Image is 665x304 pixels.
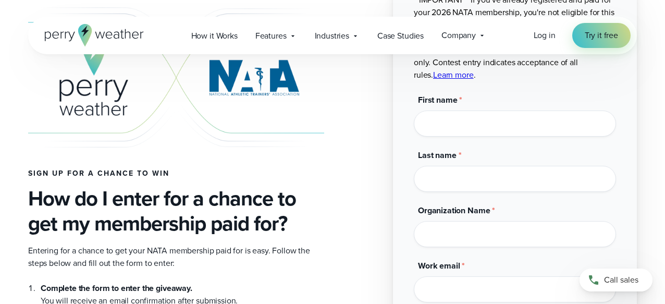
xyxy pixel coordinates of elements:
[28,186,324,236] h3: How do I enter for a chance to get my membership paid for?
[182,25,247,46] a: How it Works
[580,269,652,291] a: Call sales
[572,23,631,48] a: Try it free
[315,30,349,42] span: Industries
[368,25,433,46] a: Case Studies
[585,29,618,42] span: Try it free
[604,274,638,286] span: Call sales
[418,260,460,272] span: Work email
[534,29,556,42] a: Log in
[41,282,192,294] strong: Complete the form to enter the giveaway.
[418,94,457,106] span: First name
[433,69,473,81] a: Learn more
[418,204,490,216] span: Organization Name
[534,29,556,41] span: Log in
[377,30,424,42] span: Case Studies
[28,245,324,270] p: Entering for a chance to get your NATA membership paid for is easy. Follow the steps below and fi...
[418,149,457,161] span: Last name
[255,30,287,42] span: Features
[191,30,238,42] span: How it Works
[28,169,324,178] h4: Sign up for a chance to win
[441,29,476,42] span: Company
